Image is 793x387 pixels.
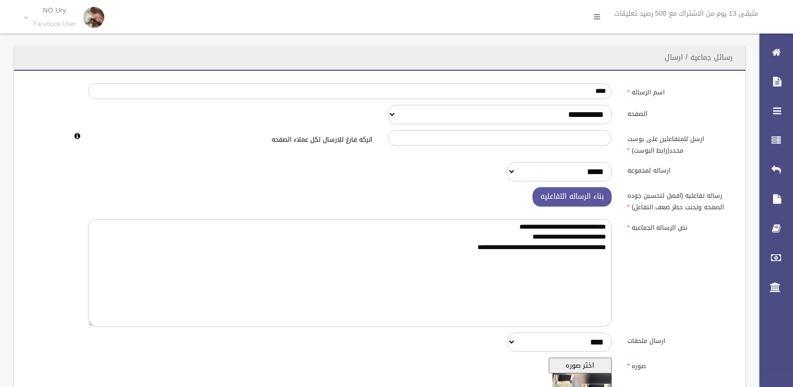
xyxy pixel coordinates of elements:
button: اختر صوره [549,358,612,373]
header: رسائل جماعيه / ارسال [652,47,745,68]
button: بناء الرساله التفاعليه [533,187,612,207]
label: صوره [620,358,740,372]
h6: اتركه فارغ للارسال لكل عملاء الصفحه [88,136,372,143]
label: نص الرساله الجماعيه [620,219,740,234]
label: رساله تفاعليه (افضل لتحسين جوده الصفحه وتجنب حظر ضعف التفاعل) [620,187,740,213]
p: NO Ury [33,6,76,14]
label: ارسال ملحقات [620,332,740,347]
label: الصفحه [620,105,740,120]
small: Facebook User [33,20,76,28]
label: ارساله لمجموعه [620,162,740,177]
label: ارسل للمتفاعلين على بوست محدد(رابط البوست) [620,130,740,156]
label: اسم الرساله [620,83,740,98]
